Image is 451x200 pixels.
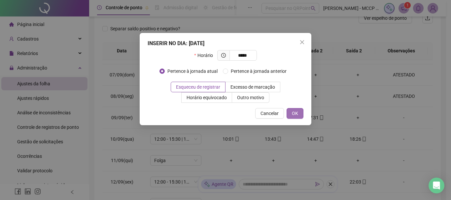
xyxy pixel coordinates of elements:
[292,110,298,117] span: OK
[176,84,220,90] span: Esqueceu de registrar
[255,108,284,119] button: Cancelar
[287,108,303,119] button: OK
[299,40,305,45] span: close
[228,68,289,75] span: Pertence à jornada anterior
[230,84,275,90] span: Excesso de marcação
[221,53,226,58] span: clock-circle
[165,68,220,75] span: Pertence à jornada atual
[237,95,264,100] span: Outro motivo
[194,50,217,61] label: Horário
[260,110,279,117] span: Cancelar
[429,178,444,193] div: Open Intercom Messenger
[187,95,227,100] span: Horário equivocado
[148,40,303,47] div: INSERIR NO DIA : [DATE]
[297,37,307,47] button: Close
